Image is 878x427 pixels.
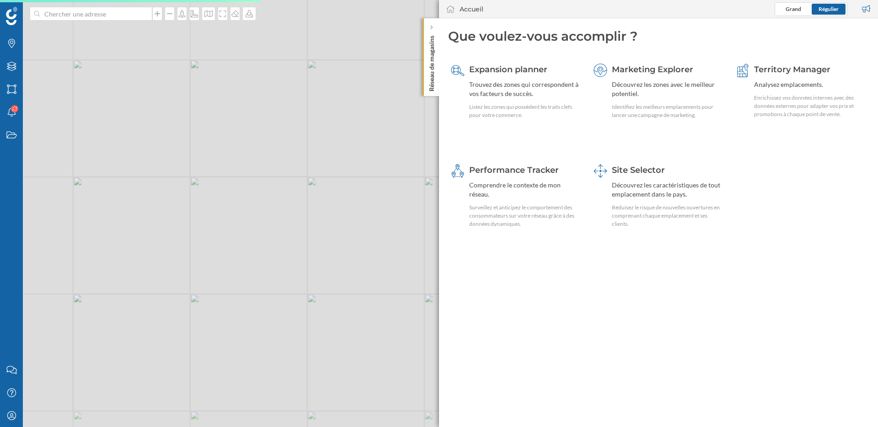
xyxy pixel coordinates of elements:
[448,27,869,45] div: Que voulez-vous accomplir ?
[754,80,866,89] div: Analysez emplacements.
[612,80,724,98] div: Découvrez les zones avec le meilleur potentiel.
[469,181,581,199] div: Comprendre le contexte de mon réseau.
[469,165,559,175] span: Performance Tracker
[469,103,581,119] div: Listez les zones qui possèdent les traits clefs pour votre commerce.
[451,64,465,77] img: search-areas.svg
[460,5,483,14] div: Accueil
[469,80,581,98] div: Trouvez des zones qui correspondent à vos facteurs de succès.
[736,64,750,77] img: territory-manager.svg
[427,32,436,91] p: Réseau de magasins
[594,64,607,77] img: explorer.svg
[451,164,465,178] img: monitoring-360.svg
[594,164,607,178] img: dashboards-manager.svg
[754,64,830,75] span: Territory Manager
[786,5,801,12] span: Grand
[612,64,693,75] span: Marketing Explorer
[612,165,665,175] span: Site Selector
[469,203,581,228] div: Surveillez et anticipez le comportement des consommateurs sur votre réseau grâce à des données dy...
[469,64,547,75] span: Expansion planner
[819,5,839,12] span: Régulier
[612,103,724,119] div: Identifiez les meilleurs emplacements pour lancer une campagne de marketing.
[612,181,724,199] div: Découvrez les caractéristiques de tout emplacement dans le pays.
[754,94,866,118] div: Enrichissez vos données internes avec des données externes pour adapter vos prix et promotions à ...
[6,7,17,25] img: Logo Geoblink
[612,203,724,228] div: Réduisez le risque de nouvelles ouvertures en comprenant chaque emplacement et ses clients.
